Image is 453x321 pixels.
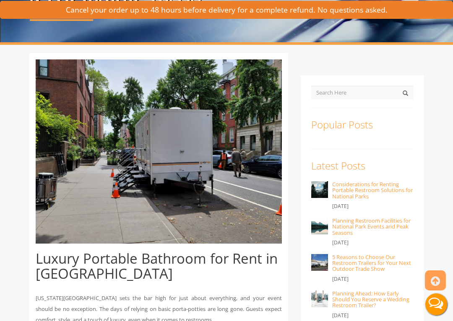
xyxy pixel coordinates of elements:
[332,253,411,273] a: 5 Reasons to Choose Our Restroom Trailers for Your Next Outdoor Trade Show
[332,201,413,211] p: [DATE]
[332,274,413,284] p: [DATE]
[332,180,413,200] a: Considerations for Renting Portable Restroom Solutions for National Parks
[311,254,328,271] img: 5 Reasons to Choose Our Restroom Trailers for Your Next Outdoor Trade Show - VIPTOGO
[332,217,411,236] a: Planning Restroom Facilities for National Park Events and Peak Seasons
[332,311,413,321] p: [DATE]
[311,181,328,198] img: Considerations for Renting Portable Restroom Solutions for National Parks - VIPTOGO
[311,290,328,307] img: Planning Ahead: How Early Should You Reserve a Wedding Restroom Trailer? - VIPTOGO
[311,86,413,99] input: Search Here
[311,160,413,171] h3: Latest Posts
[311,218,328,234] img: Planning Restroom Facilities for National Park Events and Peak Seasons - VIPTOGO
[311,119,413,130] h3: Popular Posts
[36,251,282,282] h1: Luxury Portable Bathroom for Rent in [GEOGRAPHIC_DATA]
[332,238,413,248] p: [DATE]
[332,290,409,309] a: Planning Ahead: How Early Should You Reserve a Wedding Restroom Trailer?
[419,288,453,321] button: Live Chat
[36,59,282,244] img: Luxury portable toilets in NYC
